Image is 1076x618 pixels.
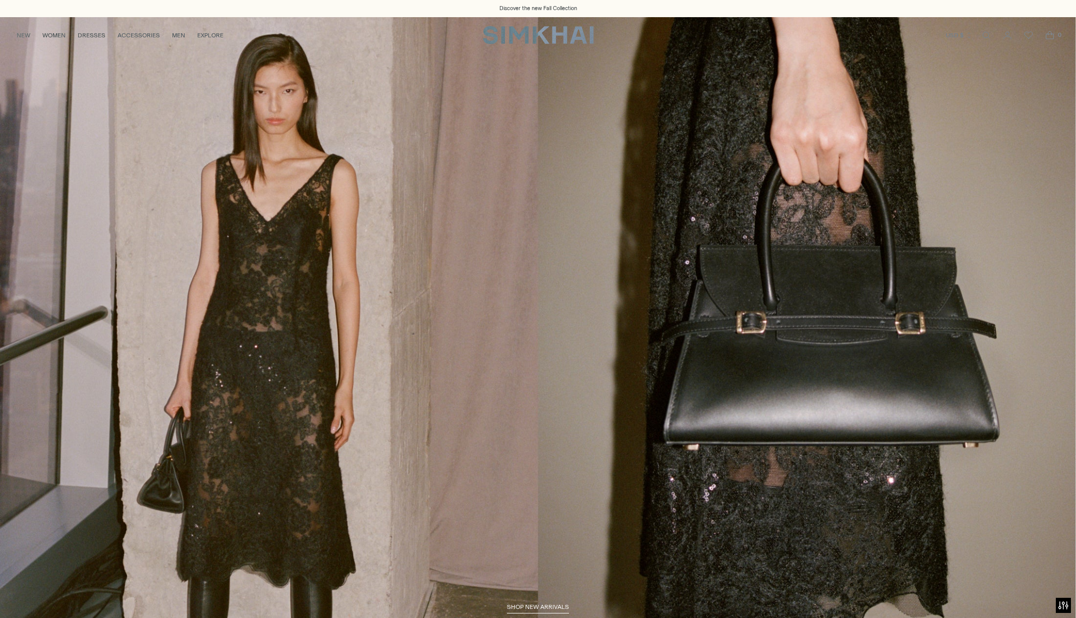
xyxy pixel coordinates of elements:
[997,25,1017,45] a: Go to the account page
[17,24,30,46] a: NEW
[172,24,185,46] a: MEN
[946,24,973,46] button: USD $
[197,24,223,46] a: EXPLORE
[42,24,66,46] a: WOMEN
[976,25,996,45] a: Open search modal
[1040,25,1060,45] a: Open cart modal
[483,25,594,45] a: SIMKHAI
[507,603,569,613] a: shop new arrivals
[499,5,577,13] a: Discover the new Fall Collection
[78,24,105,46] a: DRESSES
[507,603,569,610] span: shop new arrivals
[118,24,160,46] a: ACCESSORIES
[1018,25,1039,45] a: Wishlist
[1055,30,1064,39] span: 0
